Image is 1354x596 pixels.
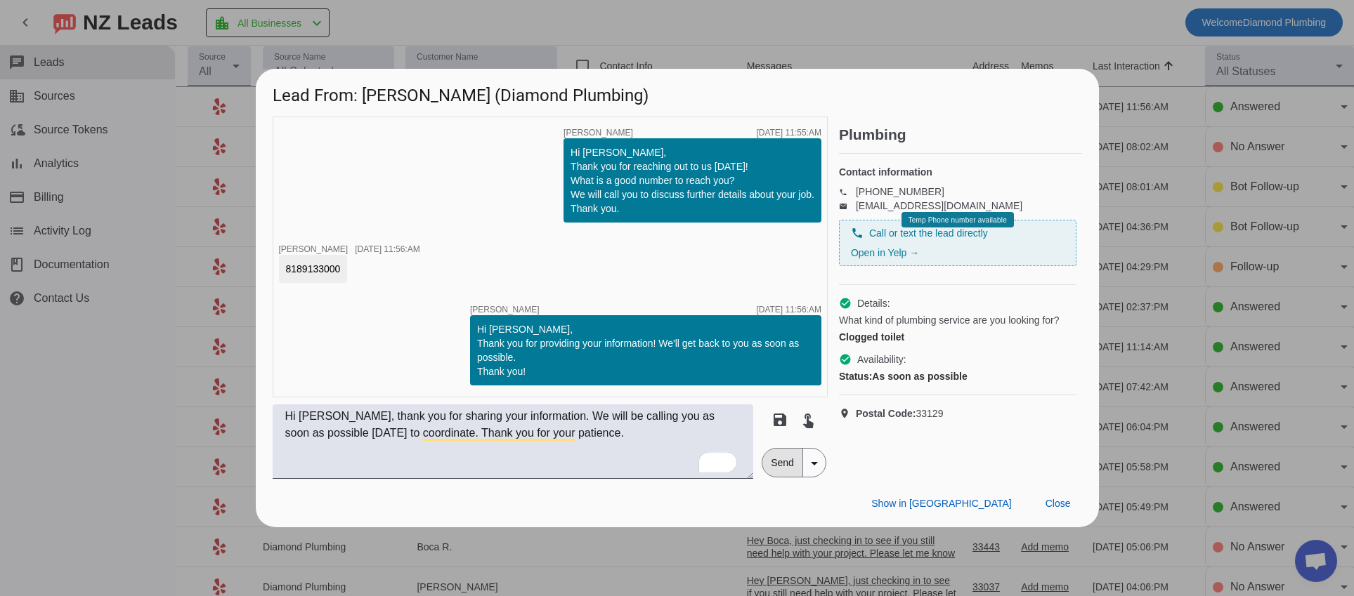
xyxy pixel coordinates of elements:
[869,226,988,240] span: Call or text the lead directly
[851,247,919,258] a: Open in Yelp →
[286,262,341,276] div: 8189133000
[851,227,864,239] mat-icon: phone
[355,245,419,253] div: [DATE] 11:56:AM
[908,216,1006,224] span: Temp Phone number available
[571,145,814,216] div: Hi [PERSON_NAME], Thank you for reaching out to us [DATE]! What is a good number to reach you? We...
[756,305,821,314] div: [DATE] 11:56:AM
[856,406,944,420] span: 33129
[839,330,1076,344] div: Clogged toilet
[860,491,1022,516] button: Show in [GEOGRAPHIC_DATA]
[1046,498,1071,509] span: Close
[762,449,802,477] span: Send
[1034,491,1082,516] button: Close
[477,322,814,378] div: Hi [PERSON_NAME], Thank you for providing your information! We'll get back to you as soon as poss...
[839,202,856,209] mat-icon: email
[839,128,1082,142] h2: Plumbing
[857,296,890,310] span: Details:
[839,369,1076,383] div: As soon as possible
[273,404,754,479] textarea: To enrich screen reader interactions, please activate Accessibility in Grammarly extension settings
[772,411,788,428] mat-icon: save
[256,69,1099,116] h1: Lead From: [PERSON_NAME] (Diamond Plumbing)
[839,353,852,366] mat-icon: check_circle
[564,128,633,137] span: [PERSON_NAME]
[856,200,1022,211] a: [EMAIL_ADDRESS][DOMAIN_NAME]
[279,244,349,254] span: [PERSON_NAME]
[470,305,540,314] span: [PERSON_NAME]
[856,408,916,419] strong: Postal Code:
[756,128,821,137] div: [DATE] 11:55:AM
[806,455,823,472] mat-icon: arrow_drop_down
[839,188,856,195] mat-icon: phone
[857,352,906,366] span: Availability:
[800,411,816,428] mat-icon: touch_app
[839,408,856,419] mat-icon: location_on
[839,313,1060,327] span: What kind of plumbing service are you looking for?
[871,498,1011,509] span: Show in [GEOGRAPHIC_DATA]
[856,186,944,197] a: [PHONE_NUMBER]
[839,297,852,310] mat-icon: check_circle
[839,165,1076,179] h4: Contact information
[839,371,872,382] strong: Status:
